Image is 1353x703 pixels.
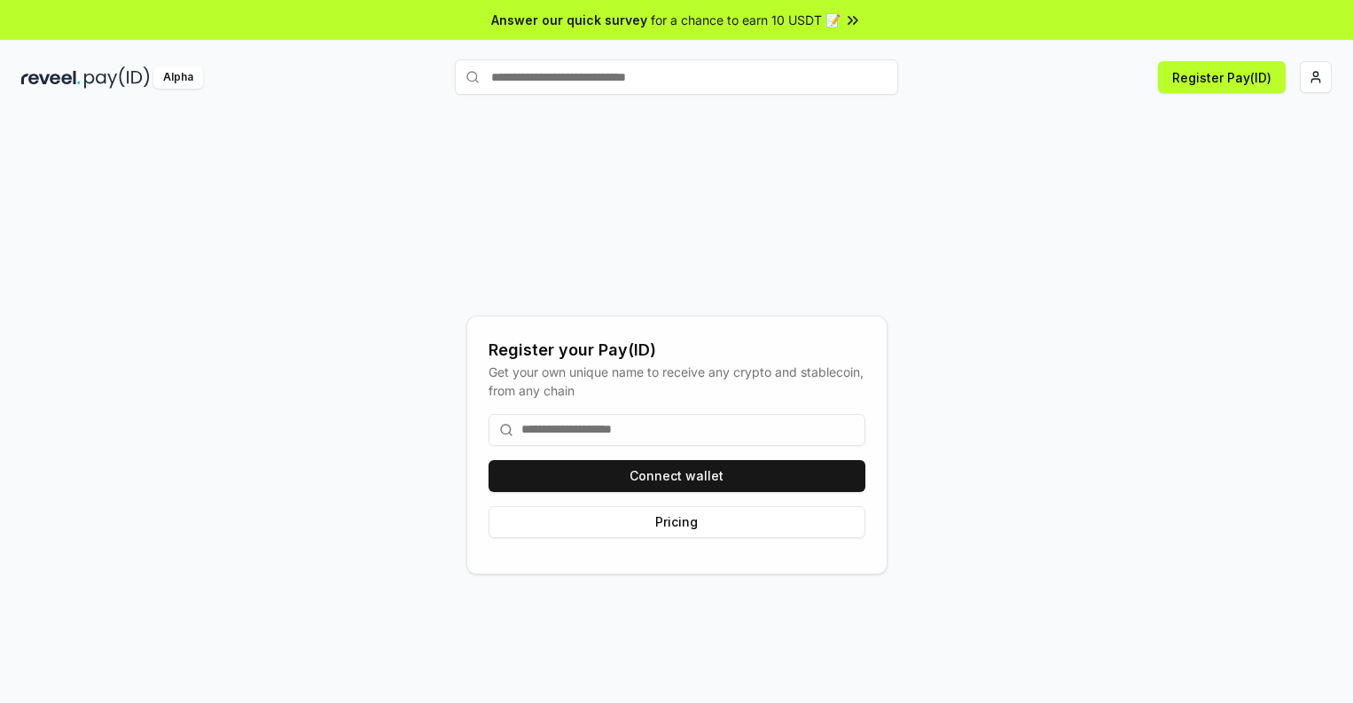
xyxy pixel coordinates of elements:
img: pay_id [84,66,150,89]
span: Answer our quick survey [491,11,647,29]
div: Alpha [153,66,203,89]
span: for a chance to earn 10 USDT 📝 [651,11,841,29]
button: Connect wallet [489,460,865,492]
div: Get your own unique name to receive any crypto and stablecoin, from any chain [489,363,865,400]
button: Register Pay(ID) [1158,61,1286,93]
img: reveel_dark [21,66,81,89]
div: Register your Pay(ID) [489,338,865,363]
button: Pricing [489,506,865,538]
